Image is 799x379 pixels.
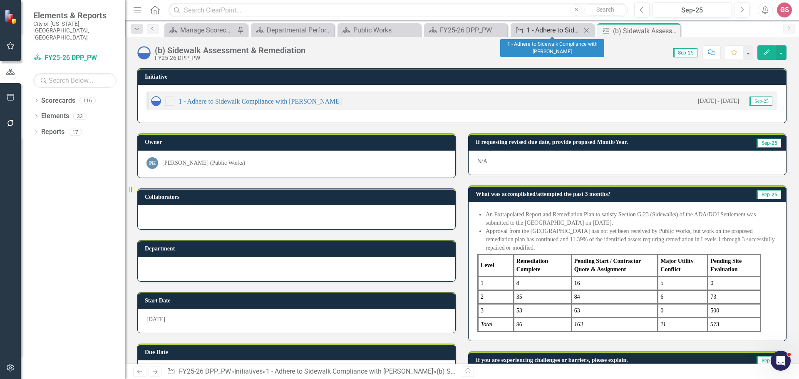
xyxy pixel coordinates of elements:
[571,304,658,318] td: 63
[169,3,628,17] input: Search ClearPoint...
[145,245,451,252] h3: Department
[500,39,604,57] div: 1 - Adhere to Sidewalk Compliance with [PERSON_NAME]
[658,304,708,318] td: 0
[757,356,781,365] span: Sep-25
[33,53,117,63] a: FY25-26 DPP_PW
[179,98,342,105] a: 1 - Adhere to Sidewalk Compliance with [PERSON_NAME]
[514,277,571,290] td: 8
[145,297,451,304] h3: Start Date
[476,191,733,197] h3: What was accomplished/attempted the past 3 months?
[574,258,641,272] strong: Pending Start / Contractor Quote & Assignment
[4,9,19,24] img: ClearPoint Strategy
[167,367,456,377] div: » » »
[655,5,729,15] div: Sep-25
[708,277,761,290] td: 0
[353,25,419,35] div: Public Works
[514,290,571,304] td: 35
[708,290,761,304] td: 73
[478,277,514,290] td: 1
[469,151,786,175] div: N/A
[660,258,693,272] strong: Major Utility Conflict
[513,25,581,35] a: 1 - Adhere to Sidewalk Compliance with [PERSON_NAME]
[151,96,161,106] img: In Progress
[757,190,781,199] span: Sep-25
[340,25,419,35] a: Public Works
[478,304,514,318] td: 3
[41,96,75,106] a: Scorecards
[33,10,117,20] span: Elements & Reports
[516,321,522,327] em: 96
[476,357,738,363] h3: If you are experiencing challenges or barriers, please explain.
[658,290,708,304] td: 6
[481,321,492,327] em: Total
[708,304,761,318] td: 500
[180,25,235,35] div: Manage Scorecards
[757,139,781,148] span: Sep-25
[41,111,69,121] a: Elements
[478,290,514,304] td: 2
[486,227,777,252] li: Approval from the [GEOGRAPHIC_DATA] has not yet been received by Public Works, but work on the pr...
[267,25,332,35] div: Departmental Performance Plans - 3 Columns
[516,258,548,272] strong: Remediation Complete
[253,25,332,35] a: Departmental Performance Plans - 3 Columns
[179,367,231,375] a: FY25-26 DPP_PW
[658,277,708,290] td: 5
[777,2,792,17] button: GS
[771,351,791,371] iframe: Intercom live chat
[613,26,678,36] div: (b) Sidewalk Assessment & Remediation
[476,139,738,145] h3: If requesting revised due date, provide proposed Month/Year.
[698,97,739,105] small: [DATE] - [DATE]
[526,25,581,35] div: 1 - Adhere to Sidewalk Compliance with [PERSON_NAME]
[155,46,305,55] div: (b) Sidewalk Assessment & Remediation
[426,25,505,35] a: FY25-26 DPP_PW
[673,48,697,57] span: Sep-25
[145,194,451,200] h3: Collaborators
[596,6,614,13] span: Search
[69,129,82,136] div: 17
[234,367,263,375] a: Initiatives
[481,262,494,268] strong: Level
[145,349,451,355] h3: Due Date
[146,157,158,169] div: PK
[162,159,245,167] div: [PERSON_NAME] (Public Works)
[749,97,772,106] span: Sep-25
[137,46,151,59] img: In Progress
[571,277,658,290] td: 16
[79,97,96,104] div: 116
[33,20,117,41] small: City of [US_STATE][GEOGRAPHIC_DATA], [GEOGRAPHIC_DATA]
[266,367,433,375] a: 1 - Adhere to Sidewalk Compliance with [PERSON_NAME]
[514,304,571,318] td: 53
[571,290,658,304] td: 84
[41,127,65,137] a: Reports
[73,113,87,120] div: 33
[166,25,235,35] a: Manage Scorecards
[146,316,165,322] span: [DATE]
[145,74,782,80] h3: Initiative
[574,321,583,327] em: 163
[33,73,117,88] input: Search Below...
[437,367,555,375] div: (b) Sidewalk Assessment & Remediation
[660,321,666,327] em: 11
[710,258,742,272] strong: Pending Site Evaluation
[440,25,505,35] div: FY25-26 DPP_PW
[710,321,719,327] em: 573
[145,139,451,145] h3: Owner
[486,211,777,227] li: An Extrapolated Report and Remediation Plan to satisfy Section G.23 (Sidewalks) of the ADA/DOJ Se...
[652,2,732,17] button: Sep-25
[584,4,626,16] button: Search
[155,55,305,61] div: FY25-26 DPP_PW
